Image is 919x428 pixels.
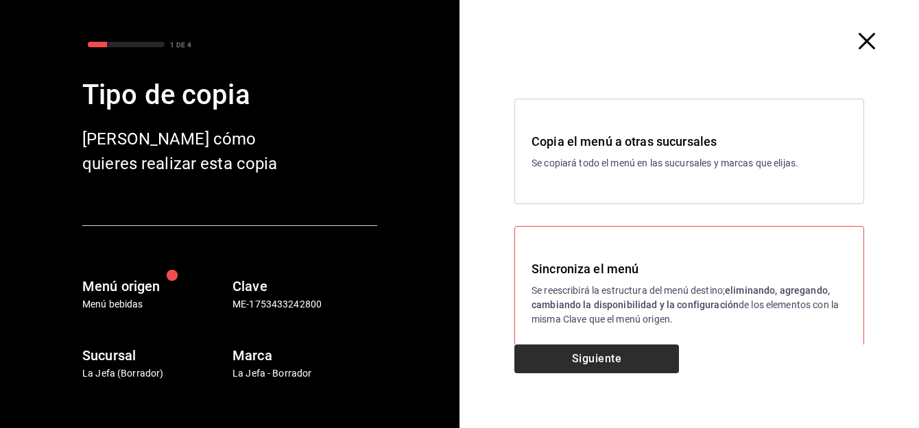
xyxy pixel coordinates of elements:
[82,275,227,297] h6: Menú origen
[170,40,191,50] div: 1 DE 4
[82,297,227,312] p: Menú bebidas
[532,260,847,278] h3: Sincroniza el menú
[232,344,377,366] h6: Marca
[232,275,377,297] h6: Clave
[532,156,847,171] p: Se copiará todo el menú en las sucursales y marcas que elijas.
[532,132,847,151] h3: Copia el menú a otras sucursales
[82,127,302,176] div: [PERSON_NAME] cómo quieres realizar esta copia
[232,297,377,312] p: ME-1753433242800
[82,366,227,381] p: La Jefa (Borrador)
[532,284,847,327] p: Se reescribirá la estructura del menú destino; de los elementos con la misma Clave que el menú or...
[82,75,377,116] div: Tipo de copia
[514,344,679,373] button: Siguiente
[82,344,227,366] h6: Sucursal
[232,366,377,381] p: La Jefa - Borrador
